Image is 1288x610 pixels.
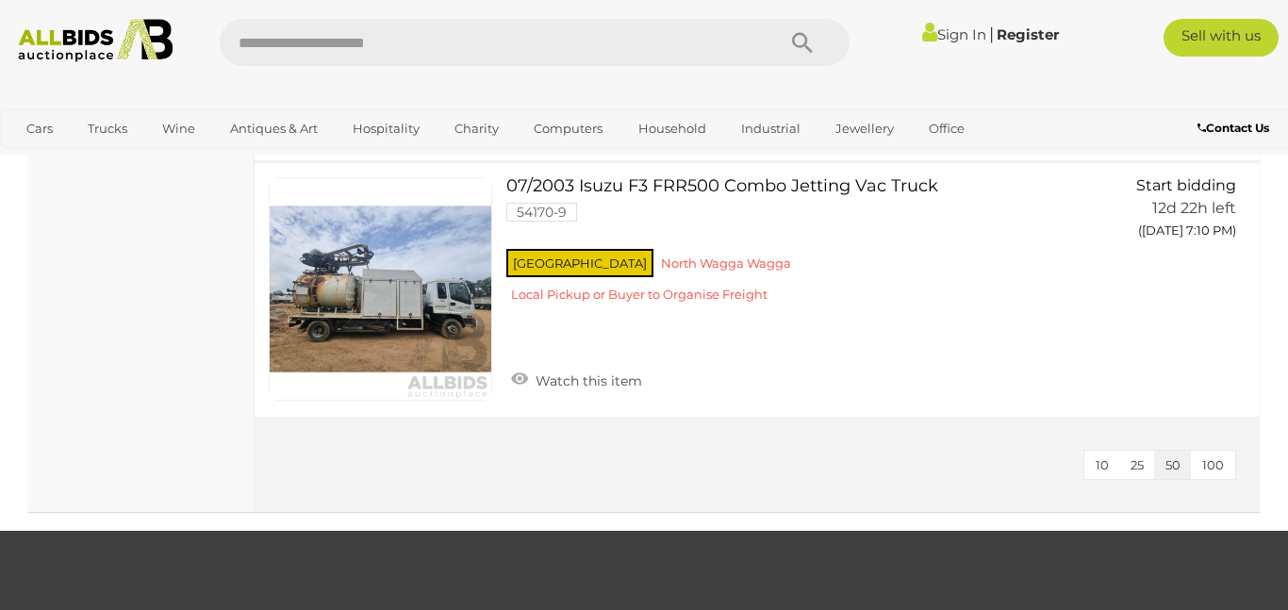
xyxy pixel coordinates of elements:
a: [GEOGRAPHIC_DATA] [88,144,246,175]
a: Antiques & Art [218,113,330,144]
a: Start bidding 12d 22h left ([DATE] 7:10 PM) [1106,177,1241,249]
a: Household [626,113,718,144]
button: 50 [1154,451,1192,480]
a: Sign In [922,25,986,43]
span: Start bidding [1136,176,1236,194]
b: Contact Us [1197,121,1269,135]
a: Contact Us [1197,118,1274,139]
a: Register [997,25,1059,43]
span: 25 [1131,457,1144,472]
a: Computers [521,113,615,144]
span: Watch this item [531,372,642,389]
span: | [989,24,994,44]
button: 25 [1119,451,1155,480]
a: Hospitality [340,113,432,144]
img: Allbids.com.au [9,19,181,62]
a: Wine [150,113,207,144]
button: 100 [1191,451,1235,480]
button: 10 [1084,451,1120,480]
a: 07/2003 Isuzu F3 FRR500 Combo Jetting Vac Truck 54170-9 [GEOGRAPHIC_DATA] North Wagga Wagga Local... [520,177,1079,318]
a: Trucks [75,113,140,144]
a: Sports [14,144,77,175]
span: 100 [1202,457,1224,472]
a: Office [916,113,977,144]
a: Cars [14,113,65,144]
a: Watch this item [506,365,647,393]
a: Industrial [729,113,813,144]
span: 50 [1165,457,1181,472]
button: Search [755,19,850,66]
a: Charity [442,113,511,144]
a: Sell with us [1164,19,1279,57]
span: 10 [1096,457,1109,472]
a: Jewellery [823,113,906,144]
